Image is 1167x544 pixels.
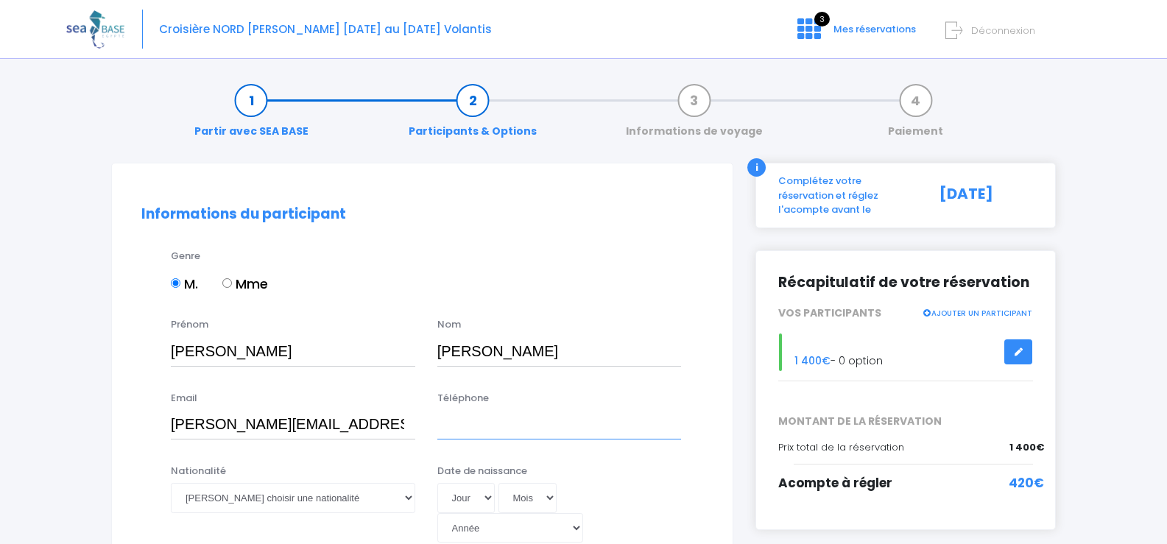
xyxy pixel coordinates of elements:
[922,305,1032,319] a: AJOUTER UN PARTICIPANT
[401,93,544,139] a: Participants & Options
[747,158,766,177] div: i
[171,317,208,332] label: Prénom
[171,391,197,406] label: Email
[171,274,198,294] label: M.
[928,174,1044,217] div: [DATE]
[1009,474,1044,493] span: 420€
[794,353,831,368] span: 1 400€
[778,474,892,492] span: Acompte à régler
[159,21,492,37] span: Croisière NORD [PERSON_NAME] [DATE] au [DATE] Volantis
[171,464,226,478] label: Nationalité
[618,93,770,139] a: Informations de voyage
[171,249,200,264] label: Genre
[767,305,1044,321] div: VOS PARTICIPANTS
[1009,440,1044,455] span: 1 400€
[786,27,925,41] a: 3 Mes réservations
[437,317,461,332] label: Nom
[171,278,180,288] input: M.
[187,93,316,139] a: Partir avec SEA BASE
[767,414,1044,429] span: MONTANT DE LA RÉSERVATION
[971,24,1035,38] span: Déconnexion
[437,391,489,406] label: Téléphone
[778,440,904,454] span: Prix total de la réservation
[222,274,268,294] label: Mme
[437,464,527,478] label: Date de naissance
[881,93,951,139] a: Paiement
[814,12,830,27] span: 3
[778,273,1033,292] h2: Récapitulatif de votre réservation
[767,174,928,217] div: Complétez votre réservation et réglez l'acompte avant le
[767,333,1044,371] div: - 0 option
[833,22,916,36] span: Mes réservations
[141,206,703,223] h2: Informations du participant
[222,278,232,288] input: Mme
